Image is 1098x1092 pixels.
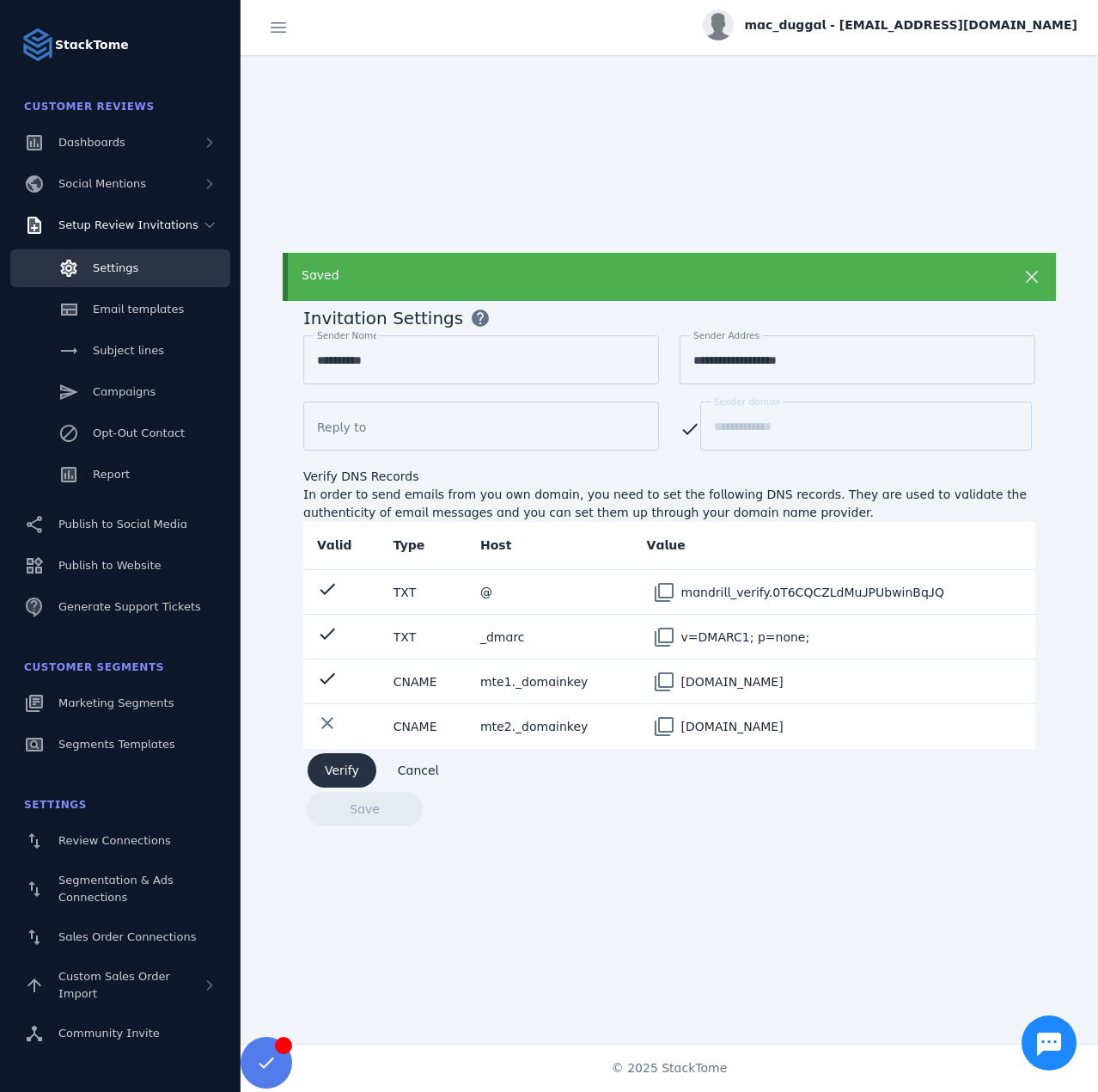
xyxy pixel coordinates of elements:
span: Subject lines [93,344,164,357]
a: Generate Support Tickets [10,588,230,626]
mat-icon: check [680,419,700,439]
a: Publish to Social Media [10,506,230,543]
a: Settings [10,249,230,287]
span: Dashboards [58,136,125,149]
span: Generate Support Tickets [58,600,201,613]
mat-icon: check [317,579,338,599]
span: mac_duggal - [EMAIL_ADDRESS][DOMAIN_NAME] [744,16,1077,34]
td: TXT [381,615,467,659]
span: Report [93,468,130,481]
span: Opt-Out Contact [93,426,185,439]
a: Community Invite [10,1015,230,1052]
img: profile.jpg [703,9,734,40]
div: [DOMAIN_NAME] [681,665,784,699]
a: Opt-Out Contact [10,414,230,452]
mat-label: Sender Address [693,330,764,340]
span: © 2025 StackTome [612,1059,728,1077]
div: [DOMAIN_NAME] [681,709,784,744]
span: Review Connections [58,834,171,847]
mat-icon: check [317,623,338,644]
td: mte2._domainkey [467,704,634,749]
span: Publish to Social Media [58,518,187,531]
td: @ [467,570,634,615]
mat-label: Sender Name [317,330,379,340]
a: Email templates [10,291,230,328]
span: Segments Templates [58,738,175,751]
button: mac_duggal - [EMAIL_ADDRESS][DOMAIN_NAME] [703,9,1077,40]
mat-icon: check [317,668,338,689]
span: Cancel [398,764,439,776]
span: Settings [24,799,87,811]
img: Logo image [21,28,55,62]
a: Segmentation & Ads Connections [10,863,230,915]
mat-label: Reply to [317,420,366,434]
a: Review Connections [10,822,230,860]
a: Campaigns [10,373,230,411]
mat-label: Sender domain [714,396,783,407]
a: Segments Templates [10,726,230,764]
a: Sales Order Connections [10,918,230,956]
span: Email templates [93,303,184,316]
span: Social Mentions [58,177,146,190]
td: TXT [381,570,467,615]
span: Segmentation & Ads Connections [58,874,174,904]
strong: StackTome [55,36,129,54]
a: Subject lines [10,332,230,370]
span: Marketing Segments [58,696,174,709]
a: Publish to Website [10,547,230,585]
div: Verify DNS Records [303,468,1035,486]
span: Invitation Settings [303,305,463,331]
span: Sales Order Connections [58,930,196,943]
span: Setup Review Invitations [58,218,198,231]
td: mte1._domainkey [467,659,634,704]
div: In order to send emails from you own domain, you need to set the following DNS records. They are ... [303,486,1035,522]
span: Customer Segments [24,661,164,673]
span: Community Invite [58,1027,160,1040]
div: Saved [302,267,968,285]
button: Cancel [381,753,456,788]
span: Custom Sales Order Import [58,970,170,1000]
mat-icon: clear [317,713,338,733]
td: CNAME [381,659,467,704]
span: Settings [93,261,138,274]
div: mandrill_verify.0T6CQCZLdMuJPUbwinBqJQ [681,575,944,610]
th: Host [467,522,634,570]
span: Publish to Website [58,559,161,572]
span: Verify [325,764,359,776]
button: Verify [308,753,376,788]
th: Value [634,522,1035,570]
a: Marketing Segments [10,684,230,722]
td: CNAME [381,704,467,749]
th: Valid [303,522,381,570]
td: _dmarc [467,615,634,659]
div: v=DMARC1; p=none; [681,620,810,654]
span: Campaigns [93,385,156,398]
th: Type [381,522,467,570]
a: Report [10,456,230,494]
span: Customer Reviews [24,101,155,113]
